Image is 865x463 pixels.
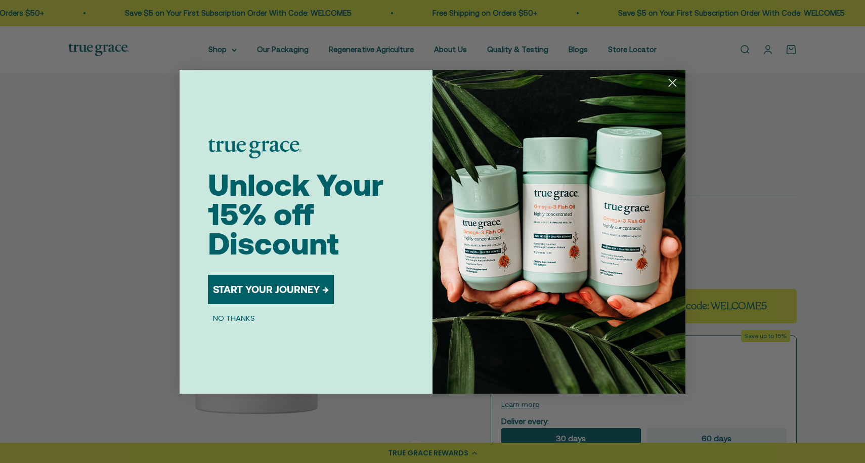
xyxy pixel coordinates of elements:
img: 098727d5-50f8-4f9b-9554-844bb8da1403.jpeg [433,70,685,394]
button: Close dialog [664,74,681,92]
span: Unlock Your 15% off Discount [208,167,383,261]
img: logo placeholder [208,139,301,158]
button: START YOUR JOURNEY → [208,275,334,304]
button: NO THANKS [208,312,260,324]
